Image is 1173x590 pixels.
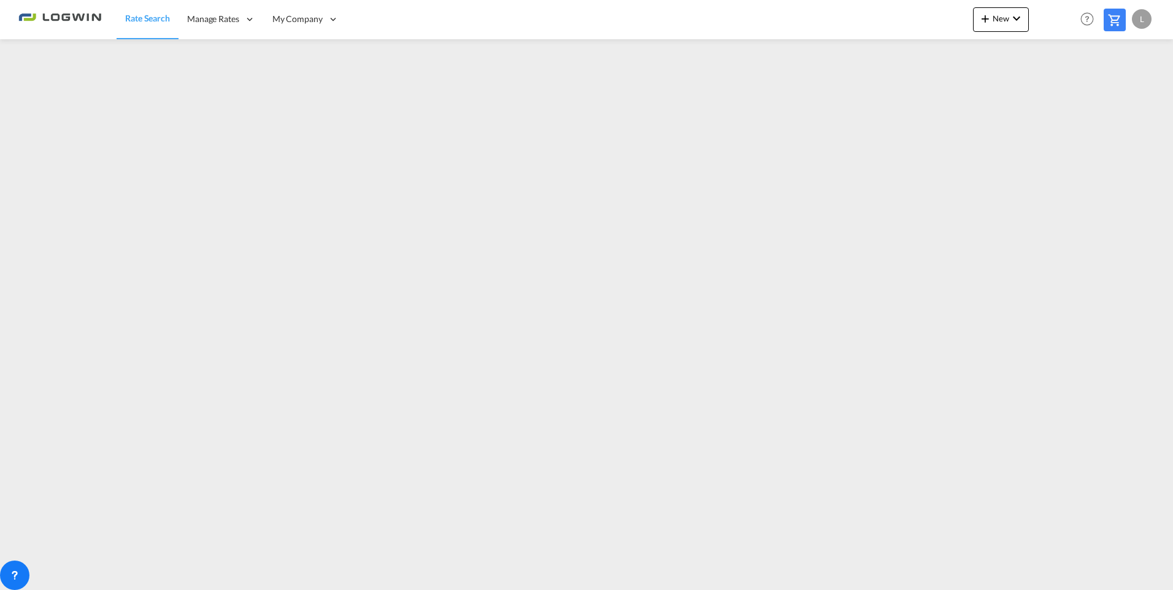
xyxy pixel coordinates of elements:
[978,11,993,26] md-icon: icon-plus 400-fg
[18,6,101,33] img: 2761ae10d95411efa20a1f5e0282d2d7.png
[1009,11,1024,26] md-icon: icon-chevron-down
[978,13,1024,23] span: New
[1077,9,1104,31] div: Help
[187,13,239,25] span: Manage Rates
[1077,9,1098,29] span: Help
[272,13,323,25] span: My Company
[1132,9,1152,29] div: L
[125,13,170,23] span: Rate Search
[973,7,1029,32] button: icon-plus 400-fgNewicon-chevron-down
